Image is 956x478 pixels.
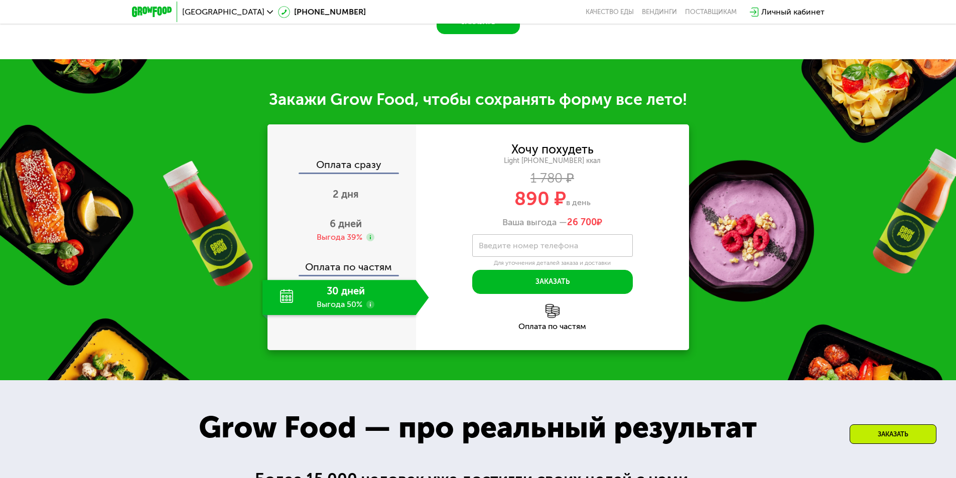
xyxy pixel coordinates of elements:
span: 6 дней [330,218,362,230]
div: Оплата по частям [268,252,416,275]
a: [PHONE_NUMBER] [278,6,366,18]
span: 890 ₽ [514,187,566,210]
span: 2 дня [333,188,359,200]
a: Качество еды [586,8,634,16]
div: Оплата по частям [416,323,689,331]
div: поставщикам [685,8,737,16]
button: Заказать [472,270,633,294]
div: Ваша выгода — [416,217,689,228]
div: Light [PHONE_NUMBER] ккал [416,156,689,166]
div: Хочу похудеть [511,144,594,155]
div: Для уточнения деталей заказа и доставки [472,259,633,267]
a: Вендинги [642,8,677,16]
div: Личный кабинет [761,6,825,18]
img: l6xcnZfty9opOoJh.png [545,304,560,318]
div: Оплата сразу [268,160,416,173]
div: Заказать [850,424,936,444]
label: Введите номер телефона [479,243,578,248]
span: 26 700 [567,217,597,228]
div: Выгода 39% [317,232,362,243]
div: Grow Food — про реальный результат [177,405,779,450]
span: ₽ [567,217,602,228]
span: в день [566,198,591,207]
div: 1 780 ₽ [416,173,689,184]
span: [GEOGRAPHIC_DATA] [182,8,264,16]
